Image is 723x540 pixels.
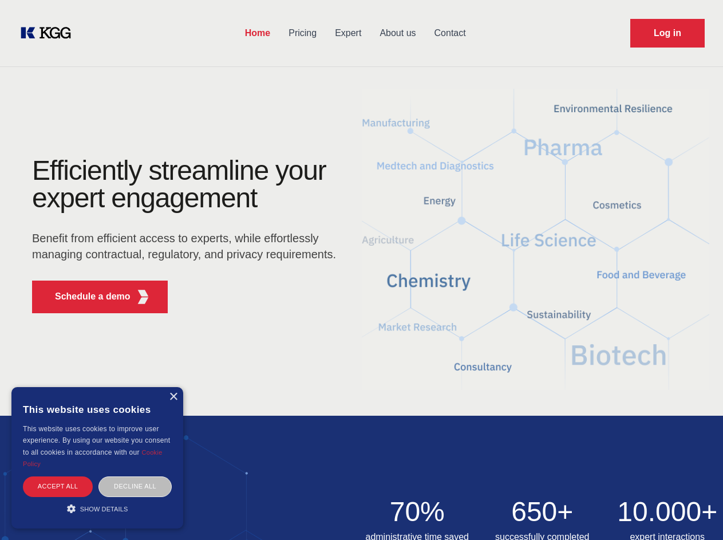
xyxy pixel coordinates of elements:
a: Expert [326,18,370,48]
h1: Efficiently streamline your expert engagement [32,157,343,212]
h2: 650+ [487,498,598,526]
div: This website uses cookies [23,396,172,423]
a: Home [236,18,279,48]
h2: 70% [362,498,473,526]
a: Contact [425,18,475,48]
p: Benefit from efficient access to experts, while effortlessly managing contractual, regulatory, an... [32,230,343,262]
div: Show details [23,503,172,514]
a: KOL Knowledge Platform: Talk to Key External Experts (KEE) [18,24,80,42]
p: Schedule a demo [55,290,131,303]
div: Close [169,393,177,401]
a: Request Demo [630,19,705,48]
button: Schedule a demoKGG Fifth Element RED [32,281,168,313]
a: Cookie Policy [23,449,163,467]
span: This website uses cookies to improve user experience. By using our website you consent to all coo... [23,425,170,456]
img: KGG Fifth Element RED [136,290,151,304]
span: Show details [80,506,128,513]
img: KGG Fifth Element RED [362,74,710,404]
a: About us [370,18,425,48]
div: Accept all [23,476,93,496]
div: Decline all [98,476,172,496]
a: Pricing [279,18,326,48]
